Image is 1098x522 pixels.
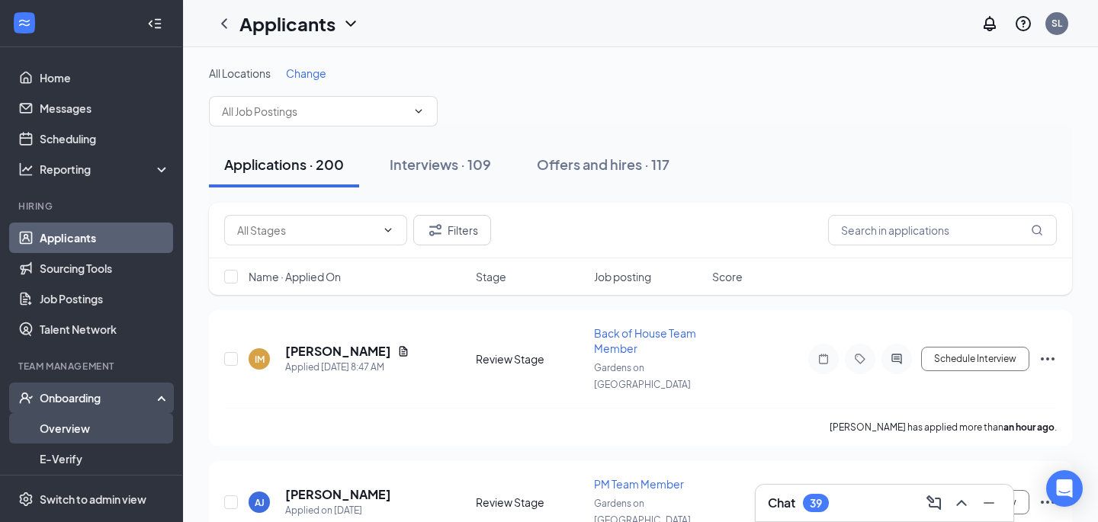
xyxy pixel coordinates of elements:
[830,421,1057,434] p: [PERSON_NAME] has applied more than .
[594,362,691,390] span: Gardens on [GEOGRAPHIC_DATA]
[40,62,170,93] a: Home
[1014,14,1032,33] svg: QuestionInfo
[18,492,34,507] svg: Settings
[537,155,669,174] div: Offers and hires · 117
[922,491,946,515] button: ComposeMessage
[239,11,335,37] h1: Applicants
[255,353,265,366] div: IM
[768,495,795,511] h3: Chat
[342,14,360,33] svg: ChevronDown
[594,477,684,491] span: PM Team Member
[40,93,170,123] a: Messages
[249,269,341,284] span: Name · Applied On
[888,353,906,365] svg: ActiveChat
[40,314,170,344] a: Talent Network
[147,16,162,31] svg: Collapse
[851,353,869,365] svg: Tag
[1046,470,1083,507] div: Open Intercom Messenger
[209,66,271,80] span: All Locations
[40,162,171,177] div: Reporting
[285,503,391,518] div: Applied on [DATE]
[285,360,409,375] div: Applied [DATE] 8:47 AM
[977,491,1001,515] button: Minimize
[828,215,1057,245] input: Search in applications
[237,222,376,239] input: All Stages
[18,390,34,405] svg: UserCheck
[18,360,167,373] div: Team Management
[40,413,170,444] a: Overview
[921,347,1029,371] button: Schedule Interview
[18,162,34,177] svg: Analysis
[286,66,326,80] span: Change
[1003,421,1055,433] b: an hour ago
[40,492,146,507] div: Switch to admin view
[285,343,391,360] h5: [PERSON_NAME]
[594,326,696,355] span: Back of House Team Member
[814,353,833,365] svg: Note
[40,123,170,154] a: Scheduling
[1051,17,1062,30] div: SL
[476,269,506,284] span: Stage
[40,390,157,405] div: Onboarding
[285,486,391,503] h5: [PERSON_NAME]
[18,200,167,213] div: Hiring
[40,283,170,314] a: Job Postings
[255,496,265,509] div: AJ
[40,253,170,283] a: Sourcing Tools
[215,14,233,33] svg: ChevronLeft
[476,495,585,510] div: Review Stage
[981,14,999,33] svg: Notifications
[980,494,998,512] svg: Minimize
[426,221,445,239] svg: Filter
[413,215,491,245] button: Filter Filters
[222,103,406,120] input: All Job Postings
[40,444,170,474] a: E-Verify
[810,497,822,510] div: 39
[952,494,971,512] svg: ChevronUp
[397,345,409,357] svg: Document
[925,494,943,512] svg: ComposeMessage
[390,155,491,174] div: Interviews · 109
[1039,493,1057,511] svg: Ellipses
[949,491,974,515] button: ChevronUp
[1039,350,1057,368] svg: Ellipses
[1031,224,1043,236] svg: MagnifyingGlass
[712,269,743,284] span: Score
[413,105,425,117] svg: ChevronDown
[17,15,32,30] svg: WorkstreamLogo
[224,155,344,174] div: Applications · 200
[594,269,651,284] span: Job posting
[476,351,585,367] div: Review Stage
[40,223,170,253] a: Applicants
[382,224,394,236] svg: ChevronDown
